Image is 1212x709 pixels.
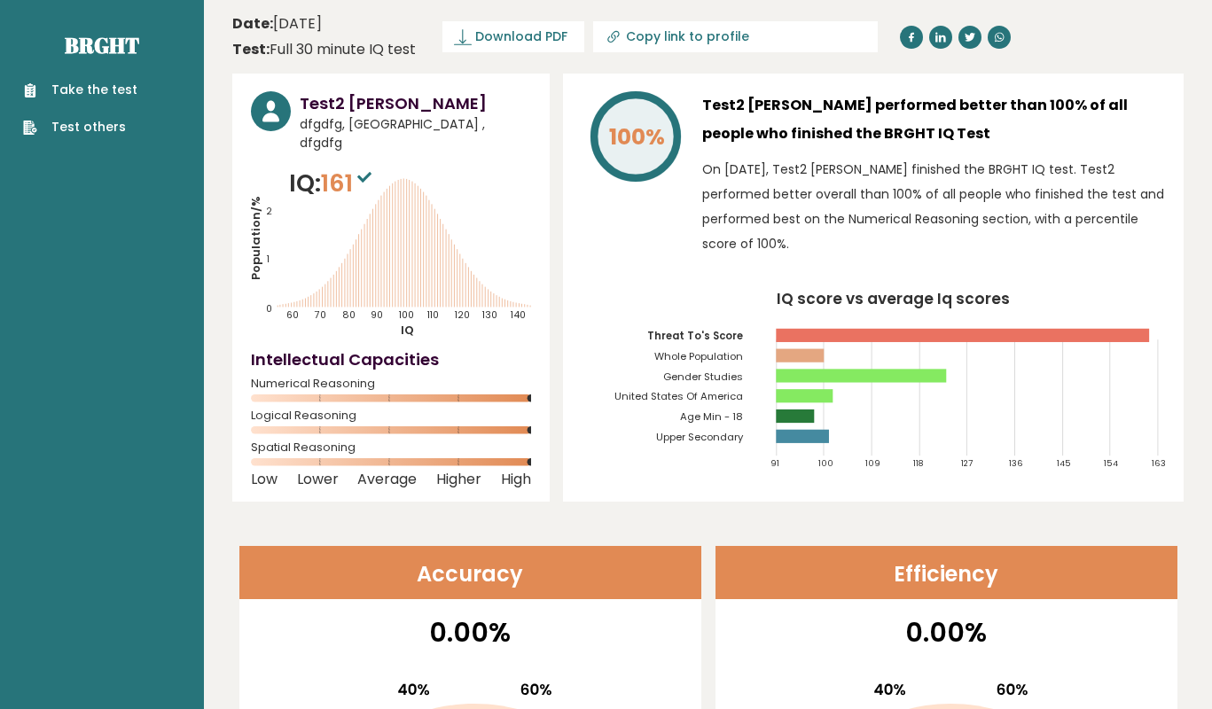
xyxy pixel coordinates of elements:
[266,205,272,218] tspan: 2
[727,612,1166,652] p: 0.00%
[1152,458,1166,470] tspan: 163
[297,476,339,483] span: Lower
[426,308,439,322] tspan: 110
[715,546,1177,599] header: Efficiency
[475,27,567,46] span: Download PDF
[23,118,137,136] a: Test others
[702,157,1165,256] p: On [DATE], Test2 [PERSON_NAME] finished the BRGHT IQ test. Test2 performed better overall than 10...
[251,444,531,451] span: Spatial Reasoning
[680,409,743,424] tspan: Age Min - 18
[239,546,701,599] header: Accuracy
[1104,458,1118,470] tspan: 154
[1009,458,1023,470] tspan: 136
[300,115,531,152] span: dfgdfg, [GEOGRAPHIC_DATA] , dfgdfg
[251,412,531,419] span: Logical Reasoning
[251,380,531,387] span: Numerical Reasoning
[614,390,743,404] tspan: United States Of America
[654,349,743,363] tspan: Whole Population
[232,39,270,59] b: Test:
[371,308,383,322] tspan: 90
[865,458,880,470] tspan: 109
[397,308,413,322] tspan: 100
[663,370,743,384] tspan: Gender Studies
[300,91,531,115] h3: Test2 [PERSON_NAME]
[321,167,376,199] span: 161
[289,166,376,201] p: IQ:
[770,458,779,470] tspan: 91
[913,458,924,470] tspan: 118
[232,13,273,34] b: Date:
[817,458,833,470] tspan: 100
[961,458,973,470] tspan: 127
[266,302,272,316] tspan: 0
[436,476,481,483] span: Higher
[501,476,531,483] span: High
[314,308,326,322] tspan: 70
[609,121,665,152] tspan: 100%
[454,308,470,322] tspan: 120
[286,308,299,322] tspan: 60
[266,253,270,266] tspan: 1
[251,612,690,652] p: 0.00%
[342,308,356,322] tspan: 80
[232,13,322,35] time: [DATE]
[702,91,1165,148] h3: Test2 [PERSON_NAME] performed better than 100% of all people who finished the BRGHT IQ Test
[251,476,278,483] span: Low
[23,81,137,99] a: Take the test
[647,329,743,343] tspan: Threat To's Score
[510,308,526,322] tspan: 140
[65,31,139,59] a: Brght
[1057,458,1071,470] tspan: 145
[251,347,531,371] h4: Intellectual Capacities
[777,288,1010,309] tspan: IQ score vs average Iq scores
[401,322,414,339] tspan: IQ
[232,39,416,60] div: Full 30 minute IQ test
[247,196,264,280] tspan: Population/%
[656,430,744,444] tspan: Upper Secondary
[442,21,584,52] a: Download PDF
[357,476,417,483] span: Average
[481,308,497,322] tspan: 130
